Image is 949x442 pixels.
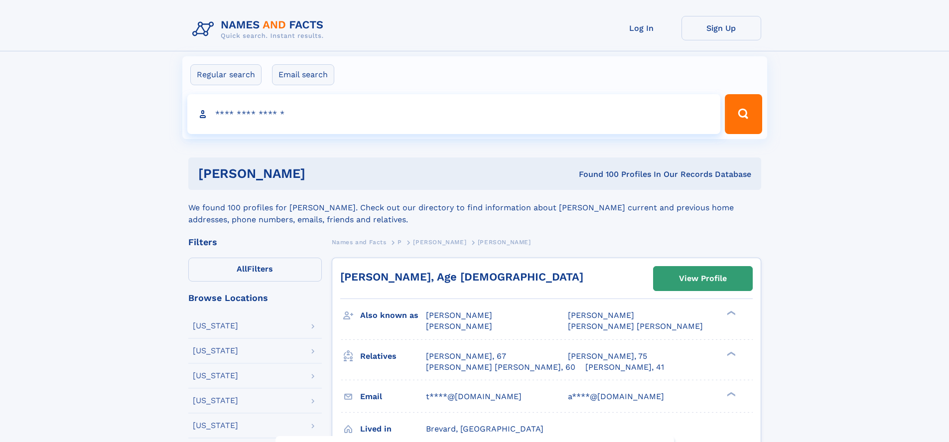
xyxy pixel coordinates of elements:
a: [PERSON_NAME], 75 [568,351,647,362]
div: [US_STATE] [193,372,238,380]
h3: Also known as [360,307,426,324]
a: Log In [602,16,681,40]
span: Brevard, [GEOGRAPHIC_DATA] [426,424,543,434]
a: [PERSON_NAME], 41 [585,362,664,373]
div: [US_STATE] [193,322,238,330]
div: [US_STATE] [193,347,238,355]
a: [PERSON_NAME] [PERSON_NAME], 60 [426,362,575,373]
a: [PERSON_NAME], Age [DEMOGRAPHIC_DATA] [340,271,583,283]
h3: Email [360,388,426,405]
div: ❯ [724,391,736,397]
button: Search Button [725,94,762,134]
label: Regular search [190,64,262,85]
div: Browse Locations [188,294,322,302]
a: View Profile [654,267,752,291]
div: ❯ [724,310,736,316]
div: Found 100 Profiles In Our Records Database [442,169,751,180]
span: [PERSON_NAME] [426,310,492,320]
span: [PERSON_NAME] [568,310,634,320]
div: We found 100 profiles for [PERSON_NAME]. Check out our directory to find information about [PERSO... [188,190,761,226]
h3: Lived in [360,421,426,438]
input: search input [187,94,721,134]
label: Filters [188,258,322,282]
h3: Relatives [360,348,426,365]
span: All [237,264,247,274]
div: View Profile [679,267,727,290]
div: Filters [188,238,322,247]
a: P [398,236,402,248]
div: [US_STATE] [193,397,238,405]
span: [PERSON_NAME] [PERSON_NAME] [568,321,703,331]
a: [PERSON_NAME] [413,236,466,248]
span: [PERSON_NAME] [413,239,466,246]
div: [US_STATE] [193,422,238,430]
div: ❯ [724,350,736,357]
a: Sign Up [681,16,761,40]
img: Logo Names and Facts [188,16,332,43]
span: P [398,239,402,246]
a: [PERSON_NAME], 67 [426,351,506,362]
h1: [PERSON_NAME] [198,167,442,180]
span: [PERSON_NAME] [478,239,531,246]
span: [PERSON_NAME] [426,321,492,331]
a: Names and Facts [332,236,387,248]
label: Email search [272,64,334,85]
